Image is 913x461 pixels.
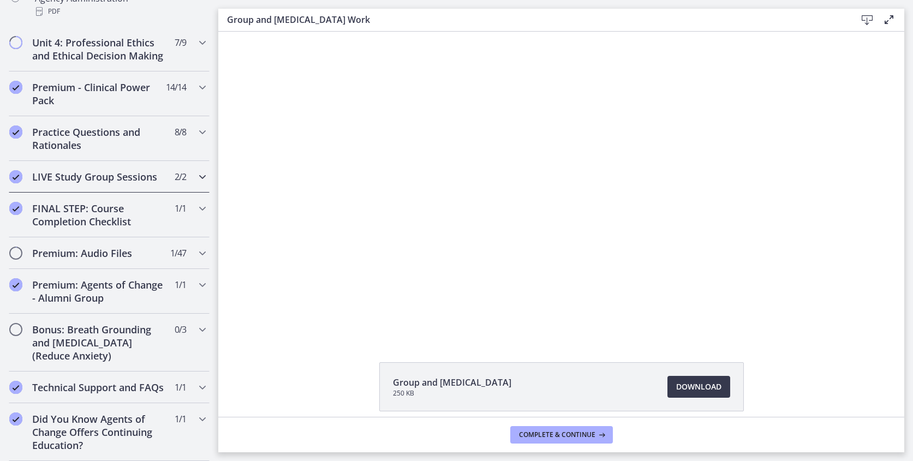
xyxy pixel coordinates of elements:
[32,202,165,228] h2: FINAL STEP: Course Completion Checklist
[175,125,186,139] span: 8 / 8
[227,13,839,26] h3: Group and [MEDICAL_DATA] Work
[676,380,721,393] span: Download
[32,36,165,62] h2: Unit 4: Professional Ethics and Ethical Decision Making
[9,202,22,215] i: Completed
[9,81,22,94] i: Completed
[32,323,165,362] h2: Bonus: Breath Grounding and [MEDICAL_DATA] (Reduce Anxiety)
[519,430,595,439] span: Complete & continue
[393,389,511,398] span: 250 KB
[32,125,165,152] h2: Practice Questions and Rationales
[35,5,205,18] div: PDF
[32,170,165,183] h2: LIVE Study Group Sessions
[32,247,165,260] h2: Premium: Audio Files
[9,170,22,183] i: Completed
[9,381,22,394] i: Completed
[175,202,186,215] span: 1 / 1
[166,81,186,94] span: 14 / 14
[175,36,186,49] span: 7 / 9
[510,426,613,444] button: Complete & continue
[667,376,730,398] a: Download
[175,278,186,291] span: 1 / 1
[9,278,22,291] i: Completed
[9,412,22,426] i: Completed
[393,376,511,389] span: Group and [MEDICAL_DATA]
[9,125,22,139] i: Completed
[175,170,186,183] span: 2 / 2
[32,81,165,107] h2: Premium - Clinical Power Pack
[170,247,186,260] span: 1 / 47
[175,412,186,426] span: 1 / 1
[175,323,186,336] span: 0 / 3
[175,381,186,394] span: 1 / 1
[218,32,904,337] iframe: Video Lesson
[32,278,165,304] h2: Premium: Agents of Change - Alumni Group
[32,412,165,452] h2: Did You Know Agents of Change Offers Continuing Education?
[32,381,165,394] h2: Technical Support and FAQs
